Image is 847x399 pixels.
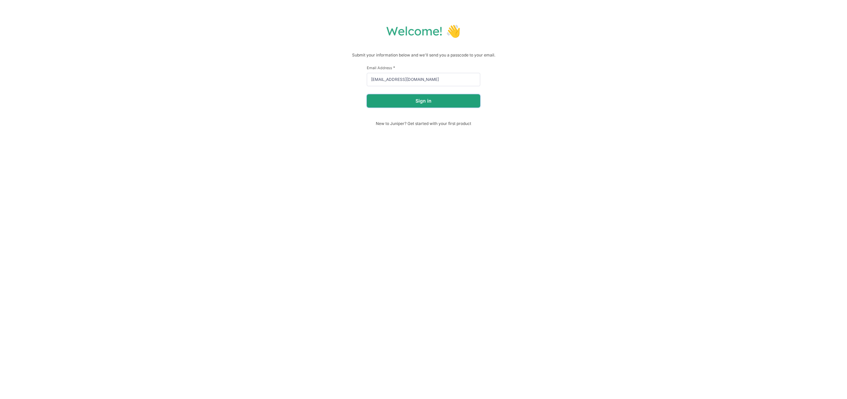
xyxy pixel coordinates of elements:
span: This field is required. [393,65,395,70]
input: email@example.com [367,73,480,86]
h1: Welcome! 👋 [7,23,840,38]
span: New to Juniper? Get started with your first product [367,121,480,126]
button: Sign in [367,94,480,108]
label: Email Address [367,65,480,70]
p: Submit your information below and we'll send you a passcode to your email. [7,52,840,58]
